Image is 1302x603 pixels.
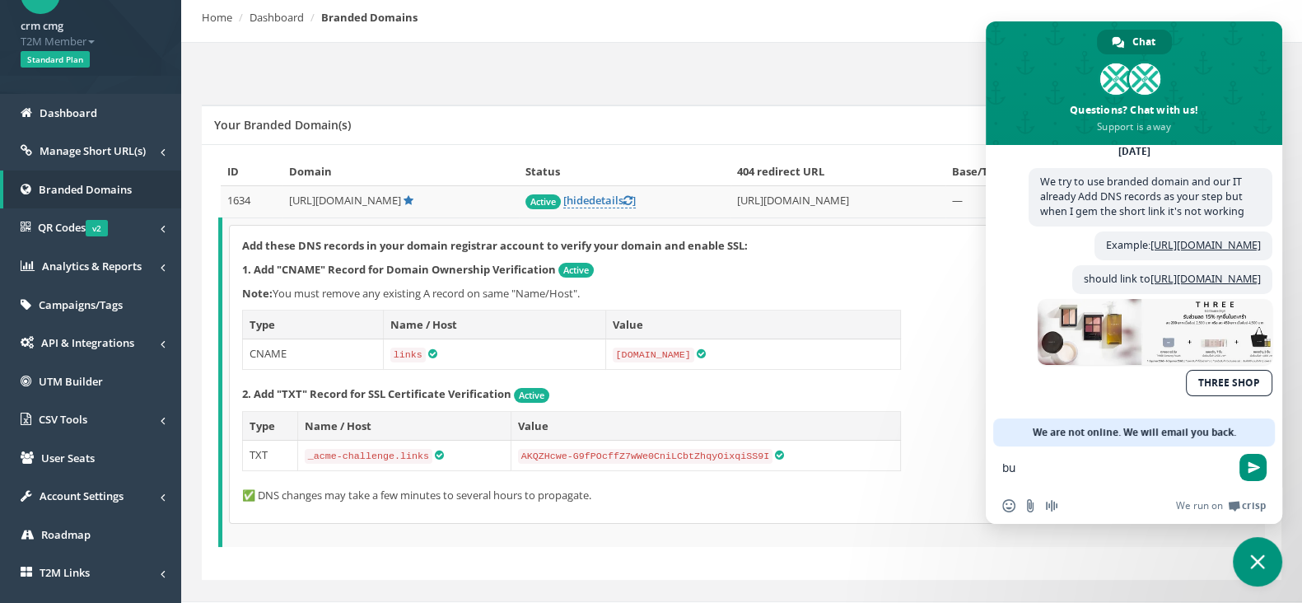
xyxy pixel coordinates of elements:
span: T2M Member [21,34,161,49]
th: 404 redirect URL [730,157,945,186]
strong: 1. Add "CNAME" Record for Domain Ownership Verification [242,262,556,277]
th: Type [243,310,384,339]
span: Dashboard [40,105,97,120]
th: Value [511,411,900,441]
th: Status [519,157,730,186]
span: Branded Domains [39,182,132,197]
span: Send a file [1024,499,1037,512]
a: THREE SHOP [1186,370,1272,396]
td: — [945,186,1174,218]
span: Active [558,263,594,278]
td: [URL][DOMAIN_NAME] [730,186,945,218]
b: Note: [242,286,273,301]
th: ID [221,157,283,186]
span: Active [525,194,561,209]
span: We are not online. We will email you back. [1033,418,1236,446]
span: We try to use branded domain and our IT already Add DNS records as your step but when I gem the s... [1040,175,1244,218]
td: CNAME [243,339,384,370]
a: [URL][DOMAIN_NAME] [1150,272,1261,286]
code: _acme-challenge.links [305,449,432,464]
span: Example: [1106,238,1261,252]
span: v2 [86,220,108,236]
h5: Your Branded Domain(s) [214,119,351,131]
span: CSV Tools [39,412,87,427]
span: QR Codes [38,220,108,235]
strong: Add these DNS records in your domain registrar account to verify your domain and enable SSL: [242,238,748,253]
span: Chat [1132,30,1155,54]
span: [URL][DOMAIN_NAME] [289,193,401,208]
code: AKQZHcwe-G9fPOcffZ7wWe0CniLCbtZhqyOixqiSS9I [518,449,773,464]
th: Name / Host [297,411,511,441]
td: TXT [243,441,298,471]
p: ✅ DNS changes may take a few minutes to several hours to propagate. [242,488,1245,503]
strong: Branded Domains [321,10,418,25]
strong: crm cmg [21,18,63,33]
td: 1634 [221,186,283,218]
span: hide [567,193,589,208]
span: Standard Plan [21,51,90,68]
span: should link to [1084,272,1261,286]
span: T2M Links [40,565,90,580]
code: [DOMAIN_NAME] [613,348,694,362]
span: Manage Short URL(s) [40,143,146,158]
span: Insert an emoji [1002,499,1015,512]
span: UTM Builder [39,374,103,389]
th: Domain [282,157,519,186]
span: Active [514,388,549,403]
a: crm cmg T2M Member [21,14,161,49]
span: Send [1239,454,1267,481]
th: Value [605,310,900,339]
span: Analytics & Reports [42,259,142,273]
a: Home [202,10,232,25]
div: Close chat [1233,537,1282,587]
span: Roadmap [41,527,91,542]
th: Type [243,411,298,441]
span: Campaigns/Tags [39,297,123,312]
code: links [390,348,426,362]
th: Name / Host [383,310,605,339]
div: [DATE] [1118,147,1150,157]
strong: 2. Add "TXT" Record for SSL Certificate Verification [242,386,511,401]
span: User Seats [41,451,95,465]
a: We run onCrisp [1176,499,1266,512]
span: Audio message [1045,499,1058,512]
a: [URL][DOMAIN_NAME] [1150,238,1261,252]
p: You must remove any existing A record on same "Name/Host". [242,286,1245,301]
span: Crisp [1242,499,1266,512]
span: We run on [1176,499,1223,512]
span: API & Integrations [41,335,134,350]
th: Base/TLD redirect URL [945,157,1174,186]
textarea: Compose your message... [1002,460,1230,475]
a: Default [404,193,413,208]
div: Chat [1097,30,1172,54]
a: [hidedetails] [563,193,636,208]
a: Dashboard [250,10,304,25]
span: Account Settings [40,488,124,503]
